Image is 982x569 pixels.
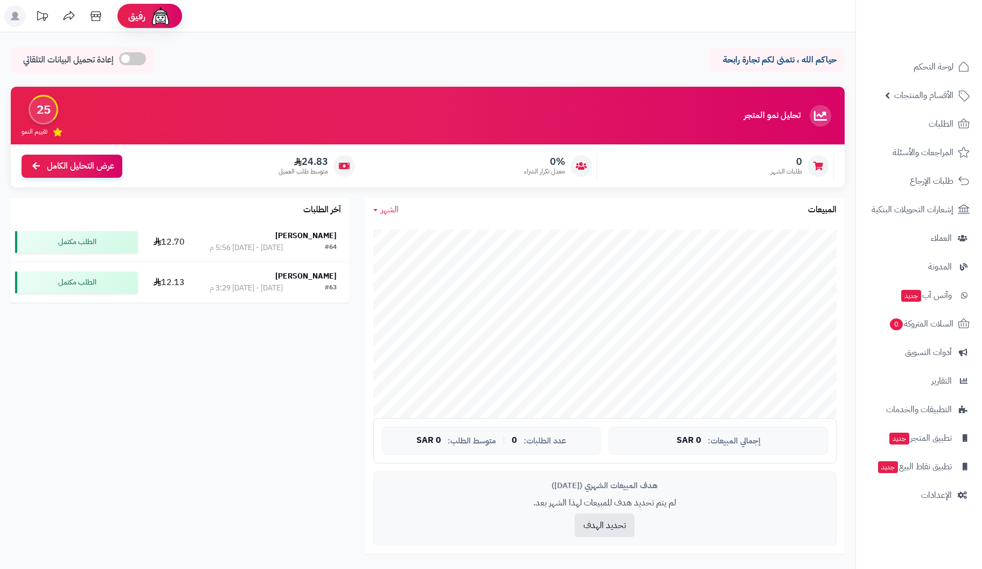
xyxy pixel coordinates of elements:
span: جديد [889,433,909,445]
span: 0 SAR [677,436,701,446]
span: المراجعات والأسئلة [893,145,953,160]
span: طلبات الشهر [771,167,802,176]
span: الإعدادات [921,488,952,503]
a: المراجعات والأسئلة [862,140,976,165]
span: تطبيق نقاط البيع [877,459,952,474]
span: معدل تكرار الشراء [524,167,565,176]
span: جديد [901,290,921,302]
a: طلبات الإرجاع [862,168,976,194]
span: جديد [878,461,898,473]
img: ai-face.png [150,5,171,27]
span: السلات المتروكة [889,316,953,331]
span: 0 SAR [416,436,441,446]
span: لوحة التحكم [914,59,953,74]
span: 0% [524,156,565,168]
button: تحديد الهدف [575,514,635,537]
span: التطبيقات والخدمات [886,402,952,417]
span: متوسط الطلب: [448,436,496,446]
a: المدونة [862,254,976,280]
span: 24.83 [278,156,328,168]
span: وآتس آب [900,288,952,303]
div: #64 [325,242,337,253]
h3: المبيعات [808,205,837,215]
strong: [PERSON_NAME] [275,270,337,282]
span: أدوات التسويق [905,345,952,360]
p: لم يتم تحديد هدف للمبيعات لهذا الشهر بعد. [382,497,828,509]
span: إجمالي المبيعات: [708,436,761,446]
a: تطبيق المتجرجديد [862,425,976,451]
h3: تحليل نمو المتجر [744,111,800,121]
a: عرض التحليل الكامل [22,155,122,178]
h3: آخر الطلبات [303,205,341,215]
a: تطبيق نقاط البيعجديد [862,454,976,480]
a: الإعدادات [862,482,976,508]
span: رفيق [128,10,145,23]
span: تقييم النمو [22,127,47,136]
img: logo-2.png [909,30,972,53]
a: أدوات التسويق [862,339,976,365]
a: الشهر [373,204,399,216]
span: عدد الطلبات: [524,436,566,446]
p: حياكم الله ، نتمنى لكم تجارة رابحة [718,54,837,66]
a: تحديثات المنصة [29,5,55,30]
span: | [503,436,505,445]
a: وآتس آبجديد [862,282,976,308]
span: الأقسام والمنتجات [894,88,953,103]
span: 0 [771,156,802,168]
strong: [PERSON_NAME] [275,230,337,241]
div: الطلب مكتمل [15,272,137,293]
span: إعادة تحميل البيانات التلقائي [23,54,114,66]
span: العملاء [931,231,952,246]
div: هدف المبيعات الشهري ([DATE]) [382,480,828,491]
span: 0 [512,436,517,446]
a: لوحة التحكم [862,54,976,80]
span: إشعارات التحويلات البنكية [872,202,953,217]
span: التقارير [931,373,952,388]
div: [DATE] - [DATE] 5:56 م [210,242,283,253]
td: 12.13 [142,262,197,302]
td: 12.70 [142,222,197,262]
span: المدونة [928,259,952,274]
span: طلبات الإرجاع [910,174,953,189]
div: #63 [325,283,337,294]
a: الطلبات [862,111,976,137]
span: عرض التحليل الكامل [47,160,114,172]
a: إشعارات التحويلات البنكية [862,197,976,223]
span: الشهر [381,203,399,216]
span: الطلبات [929,116,953,131]
span: تطبيق المتجر [888,431,952,446]
a: العملاء [862,225,976,251]
a: التقارير [862,368,976,394]
a: السلات المتروكة0 [862,311,976,337]
div: [DATE] - [DATE] 3:29 م [210,283,283,294]
span: 0 [890,318,903,330]
div: الطلب مكتمل [15,231,137,253]
span: متوسط طلب العميل [278,167,328,176]
a: التطبيقات والخدمات [862,397,976,422]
